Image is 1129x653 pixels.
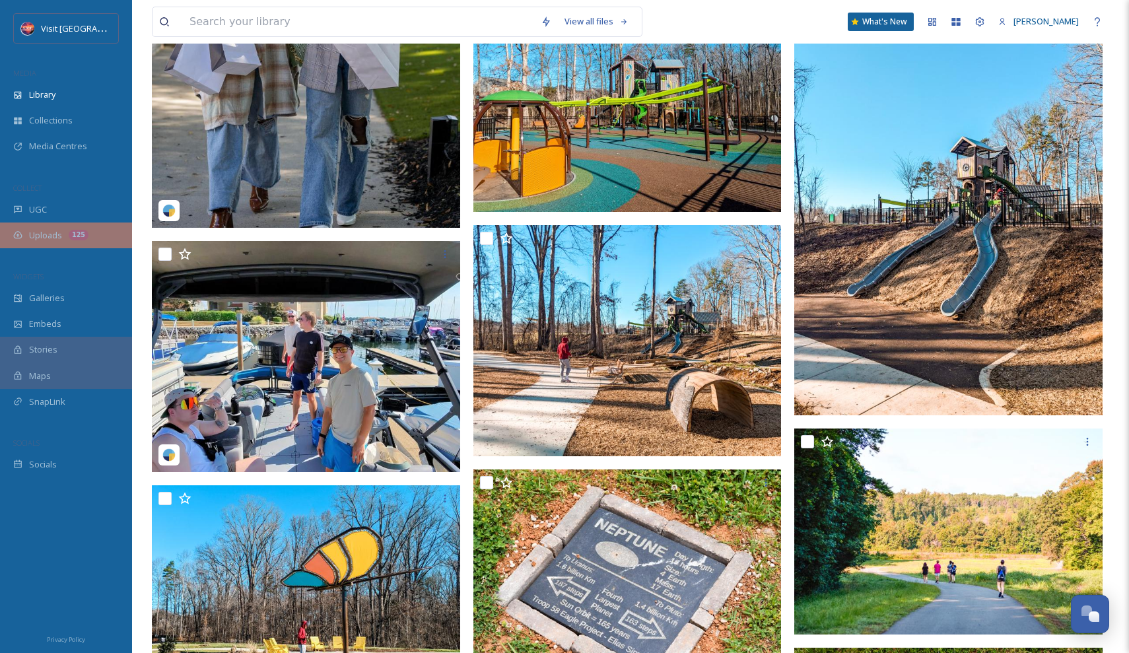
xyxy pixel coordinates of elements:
span: Maps [29,370,51,382]
span: Collections [29,114,73,127]
a: Privacy Policy [47,631,85,646]
span: Media Centres [29,140,87,153]
span: Library [29,88,55,101]
a: [PERSON_NAME] [992,9,1085,34]
span: MEDIA [13,68,36,78]
input: Search your library [183,7,534,36]
a: What's New [848,13,914,31]
span: Socials [29,458,57,471]
img: snapsea-logo.png [162,204,176,217]
img: Logo%20Image.png [21,22,34,35]
span: Visit [GEOGRAPHIC_DATA][PERSON_NAME] [41,22,209,34]
button: Open Chat [1071,595,1109,633]
img: Rosedale Nature Park.jpg [473,225,782,456]
img: ceglarek700_07272025_17964859622793954.jpeg [152,241,460,472]
a: View all files [558,9,635,34]
img: snapsea-logo.png [162,448,176,462]
span: Privacy Policy [47,635,85,644]
span: Uploads [29,229,62,242]
span: WIDGETS [13,271,44,281]
span: Stories [29,343,57,356]
span: Embeds [29,318,61,330]
span: Galleries [29,292,65,304]
div: 125 [69,230,88,240]
span: UGC [29,203,47,216]
span: [PERSON_NAME] [1013,15,1079,27]
span: SOCIALS [13,438,40,448]
span: COLLECT [13,183,42,193]
img: Rosedale Nature Park (2).jpg [794,5,1103,415]
span: SnapLink [29,395,65,408]
img: Fisher Farm Park (8).jpg [794,429,1103,635]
